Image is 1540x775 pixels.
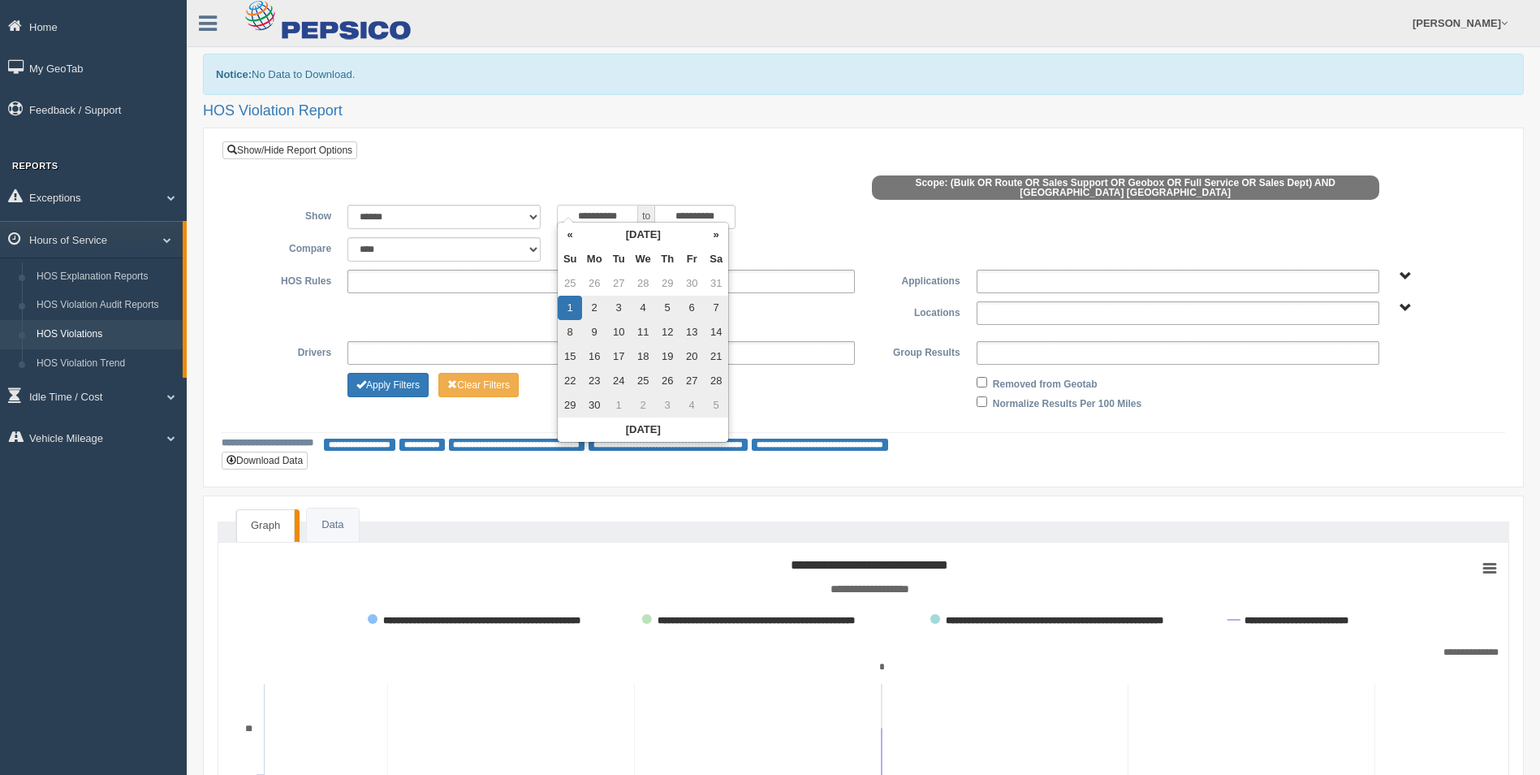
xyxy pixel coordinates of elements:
label: HOS Rules [235,270,339,289]
th: » [704,223,728,247]
td: 19 [655,344,679,369]
td: 4 [679,393,704,418]
td: 30 [582,393,606,418]
td: 5 [655,296,679,320]
td: 5 [704,393,728,418]
span: Scope: (Bulk OR Route OR Sales Support OR Geobox OR Full Service OR Sales Dept) AND [GEOGRAPHIC_D... [872,175,1379,200]
b: Notice: [216,68,252,80]
td: 8 [558,320,582,344]
th: Tu [606,247,631,271]
td: 29 [558,393,582,418]
td: 28 [704,369,728,393]
a: HOS Violation Audit Reports [29,291,183,320]
td: 6 [679,296,704,320]
td: 22 [558,369,582,393]
h2: HOS Violation Report [203,103,1524,119]
button: Download Data [222,452,308,470]
div: No Data to Download. [203,54,1524,95]
a: Graph [236,509,295,542]
label: Group Results [863,341,968,361]
td: 9 [582,320,606,344]
td: 1 [558,296,582,320]
td: 12 [655,320,679,344]
td: 21 [704,344,728,369]
td: 17 [606,344,631,369]
td: 10 [606,320,631,344]
td: 20 [679,344,704,369]
th: Sa [704,247,728,271]
button: Change Filter Options [347,373,429,397]
label: Locations [864,301,968,321]
td: 24 [606,369,631,393]
th: Th [655,247,679,271]
td: 13 [679,320,704,344]
td: 23 [582,369,606,393]
a: HOS Violations [29,320,183,349]
td: 7 [704,296,728,320]
th: « [558,223,582,247]
th: [DATE] [558,418,728,442]
a: Show/Hide Report Options [222,141,357,159]
td: 4 [631,296,655,320]
label: Normalize Results Per 100 Miles [993,392,1141,412]
label: Drivers [235,341,339,361]
label: Compare [235,237,339,257]
td: 2 [582,296,606,320]
td: 16 [582,344,606,369]
th: Su [558,247,582,271]
td: 26 [655,369,679,393]
span: to [638,205,654,229]
td: 18 [631,344,655,369]
td: 3 [655,393,679,418]
td: 2 [631,393,655,418]
button: Change Filter Options [438,373,519,397]
td: 14 [704,320,728,344]
td: 11 [631,320,655,344]
th: Fr [679,247,704,271]
label: Applications [863,270,968,289]
a: HOS Violation Trend [29,349,183,379]
th: Mo [582,247,606,271]
td: 31 [704,271,728,296]
td: 27 [679,369,704,393]
label: Removed from Geotab [993,373,1098,392]
th: We [631,247,655,271]
a: Data [307,509,358,542]
td: 27 [606,271,631,296]
td: 26 [582,271,606,296]
td: 29 [655,271,679,296]
td: 25 [558,271,582,296]
td: 28 [631,271,655,296]
th: [DATE] [582,223,704,247]
a: HOS Explanation Reports [29,262,183,292]
td: 25 [631,369,655,393]
td: 15 [558,344,582,369]
td: 1 [606,393,631,418]
td: 3 [606,296,631,320]
label: Show [235,205,339,224]
td: 30 [679,271,704,296]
